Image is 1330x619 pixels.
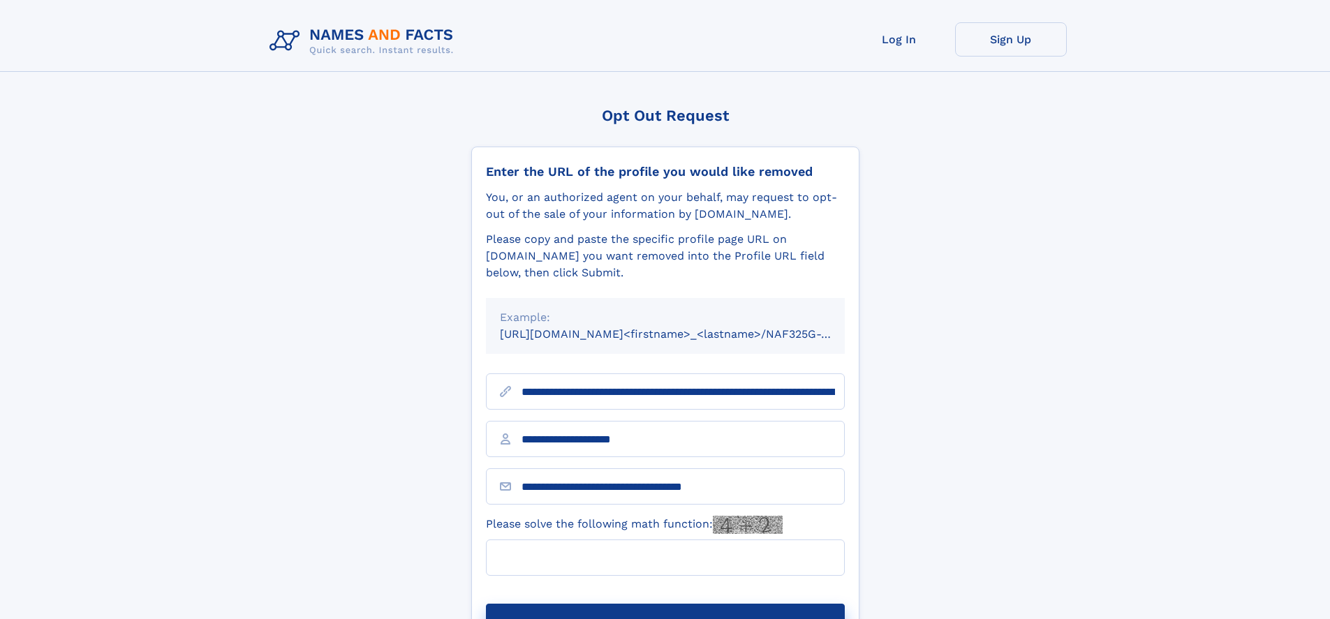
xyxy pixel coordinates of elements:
a: Log In [843,22,955,57]
div: You, or an authorized agent on your behalf, may request to opt-out of the sale of your informatio... [486,189,845,223]
small: [URL][DOMAIN_NAME]<firstname>_<lastname>/NAF325G-xxxxxxxx [500,327,871,341]
a: Sign Up [955,22,1067,57]
div: Example: [500,309,831,326]
div: Enter the URL of the profile you would like removed [486,164,845,179]
div: Opt Out Request [471,107,859,124]
img: Logo Names and Facts [264,22,465,60]
label: Please solve the following math function: [486,516,783,534]
div: Please copy and paste the specific profile page URL on [DOMAIN_NAME] you want removed into the Pr... [486,231,845,281]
